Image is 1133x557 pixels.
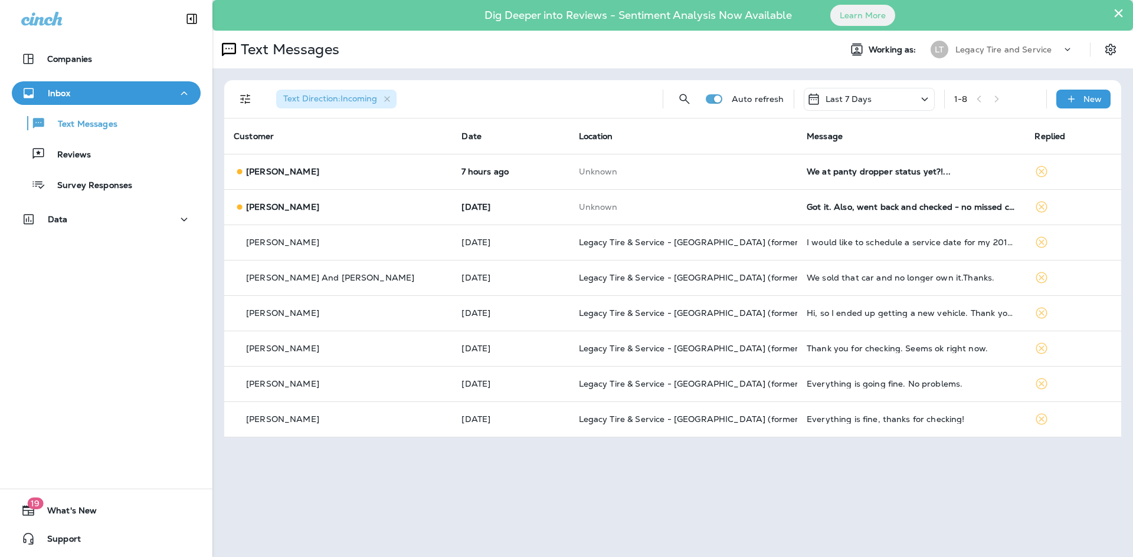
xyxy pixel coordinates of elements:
button: Companies [12,47,201,71]
div: Got it. Also, went back and checked - no missed calls or voicemails. Not sure what happened, but ... [807,202,1016,212]
p: New [1083,94,1102,104]
p: Sep 20, 2025 11:51 AM [461,379,559,388]
button: Support [12,527,201,551]
p: [PERSON_NAME] [246,414,319,424]
p: Text Messages [46,119,117,130]
p: Oct 2, 2025 01:44 PM [461,167,559,176]
button: Collapse Sidebar [175,7,208,31]
span: Legacy Tire & Service - [GEOGRAPHIC_DATA] (formerly Chalkville Auto & Tire Service) [579,308,931,318]
div: 1 - 8 [954,94,967,104]
p: [PERSON_NAME] [246,238,319,247]
span: Legacy Tire & Service - [GEOGRAPHIC_DATA] (formerly Chalkville Auto & Tire Service) [579,237,931,248]
p: Auto refresh [732,94,784,104]
span: Date [461,131,482,141]
div: LT [931,41,948,58]
button: Reviews [12,141,201,166]
div: Everything is going fine. No problems. [807,379,1016,388]
span: 19 [27,497,43,509]
span: Legacy Tire & Service - [GEOGRAPHIC_DATA] (formerly Chalkville Auto & Tire Service) [579,378,931,389]
p: Sep 29, 2025 01:02 PM [461,238,559,247]
span: What's New [35,506,97,520]
p: Inbox [48,88,70,98]
p: [PERSON_NAME] [246,202,319,212]
p: Legacy Tire and Service [955,45,1052,54]
span: Location [579,131,613,141]
p: Last 7 Days [826,94,872,104]
div: Everything is fine, thanks for checking! [807,414,1016,424]
div: I would like to schedule a service date for my 2017 Rogue. Is it possible to come early Friday, O... [807,238,1016,247]
button: Survey Responses [12,172,201,197]
button: Text Messages [12,111,201,136]
p: Sep 28, 2025 07:40 PM [461,273,559,282]
span: Text Direction : Incoming [283,93,377,104]
button: Inbox [12,81,201,105]
p: [PERSON_NAME] [246,167,319,176]
div: Thank you for checking. Seems ok right now. [807,344,1016,353]
div: We sold that car and no longer own it.Thanks. [807,273,1016,282]
p: Dig Deeper into Reviews - Sentiment Analysis Now Available [450,14,826,17]
p: Oct 1, 2025 08:39 AM [461,202,559,212]
span: Legacy Tire & Service - [GEOGRAPHIC_DATA] (formerly Chalkville Auto & Tire Service) [579,343,931,354]
p: Sep 26, 2025 10:56 AM [461,308,559,318]
button: 19What's New [12,499,201,522]
button: Learn More [830,5,895,26]
button: Close [1113,4,1124,22]
p: [PERSON_NAME] [246,344,319,353]
p: Reviews [45,150,91,161]
p: Text Messages [236,41,339,58]
button: Filters [234,87,257,111]
div: Text Direction:Incoming [276,90,397,108]
span: Legacy Tire & Service - [GEOGRAPHIC_DATA] (formerly Chalkville Auto & Tire Service) [579,414,931,424]
span: Legacy Tire & Service - [GEOGRAPHIC_DATA] (formerly Chalkville Auto & Tire Service) [579,272,931,283]
span: Replied [1034,131,1065,141]
span: Customer [234,131,274,141]
span: Working as: [869,45,919,55]
p: Survey Responses [45,180,132,192]
p: This customer does not have a last location and the phone number they messaged is not assigned to... [579,167,788,176]
button: Search Messages [673,87,696,111]
p: Companies [47,54,92,64]
button: Settings [1100,39,1121,60]
span: Message [807,131,843,141]
p: Sep 21, 2025 11:23 AM [461,344,559,353]
p: Sep 17, 2025 10:48 AM [461,414,559,424]
p: [PERSON_NAME] [246,379,319,388]
p: This customer does not have a last location and the phone number they messaged is not assigned to... [579,202,788,212]
p: [PERSON_NAME] [246,308,319,318]
span: Support [35,534,81,548]
p: [PERSON_NAME] And [PERSON_NAME] [246,273,414,282]
p: Data [48,215,68,224]
div: We at panty dropper status yet?!... [807,167,1016,176]
button: Data [12,207,201,231]
div: Hi, so I ended up getting a new vehicle. Thank you for your concern and will return for needed se... [807,308,1016,318]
